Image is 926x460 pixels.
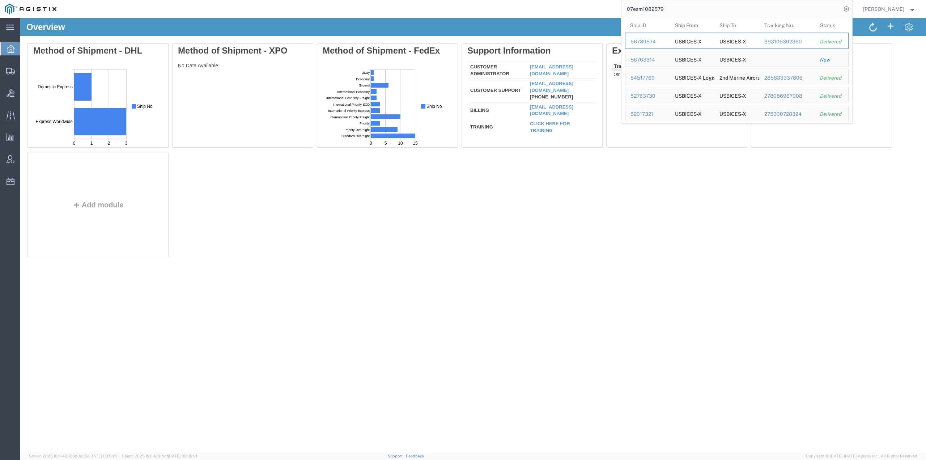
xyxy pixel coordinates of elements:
[668,44,721,53] th: Sort column
[29,454,119,458] span: Server: 2025.19.0-49328d0a35e
[92,76,94,81] text: 3
[19,69,47,73] text: Standard Overnight
[39,6,47,9] text: 2Day
[510,46,553,58] a: [EMAIL_ADDRESS][DOMAIN_NAME]
[3,54,40,59] text: Express Worldwide
[510,103,550,115] a: Click here for training
[630,110,665,118] div: 52017321
[7,50,47,54] text: International Priority Freight
[37,56,47,60] text: Priority
[820,92,843,100] div: Delivered
[719,87,746,103] div: USBICES-X
[630,38,665,46] div: 56789574
[104,39,119,44] text: Ship No
[714,18,759,33] th: Ship To
[719,69,754,85] div: 2nd Marine Aircraft Wing G-6
[4,19,39,24] text: Domestic Express
[764,38,810,46] div: 393106392360
[20,18,926,452] iframe: FS Legacy Container
[759,18,815,33] th: Tracking Nu.
[447,61,507,84] td: Customer Support
[592,53,668,61] td: Other Delay
[5,44,47,47] text: International Priority Express
[675,51,701,67] div: USBICES-X
[630,74,665,82] div: 54517769
[40,76,42,81] text: 0
[22,63,47,67] text: Priority Overnight
[820,74,843,82] div: Delivered
[820,56,843,64] div: New
[168,454,197,458] span: [DATE] 09:39:01
[820,110,843,118] div: Delivered
[668,53,721,61] td: 1
[806,453,917,459] span: Copyright © [DATE]-[DATE] Agistix Inc., All Rights Reserved
[621,0,841,18] input: Search for shipment number, reference number
[302,28,432,38] div: Method of Shipment - FedEx
[625,18,852,123] table: Search Results
[764,110,810,118] div: 275300728324
[719,51,746,67] div: USBICES-X
[510,86,553,98] a: [EMAIL_ADDRESS][DOMAIN_NAME]
[764,92,810,100] div: 278086967908
[630,92,665,100] div: 52763730
[447,44,507,61] td: Customer Administrator
[14,25,47,29] text: International Economy
[863,5,904,13] span: Andrew Wacyra
[5,4,56,14] img: logo
[630,56,665,64] div: 56763314
[736,28,866,38] div: Daily Shipments
[675,87,701,103] div: USBICES-X
[447,101,507,116] td: Training
[507,61,577,84] td: [PHONE_NUMBER]
[75,76,80,81] text: 10
[4,31,47,35] text: International Economy Freight
[625,18,670,33] th: Ship ID
[820,38,843,46] div: Delivered
[62,76,64,81] text: 5
[592,28,721,38] div: Exceptions
[75,76,77,81] text: 2
[592,44,668,53] th: Sort column
[50,183,106,191] button: Add module
[89,454,119,458] span: [DATE] 09:50:51
[510,63,553,75] a: [EMAIL_ADDRESS][DOMAIN_NAME]
[447,28,577,38] div: Support Information
[863,5,916,13] button: [PERSON_NAME]
[36,18,47,22] text: Ground
[675,33,701,48] div: USBICES-X
[675,69,709,85] div: USBICES-X Logistics
[158,28,287,38] div: Method of Shipment - XPO
[815,18,849,33] th: Status
[90,76,95,81] text: 15
[736,44,866,126] div: No Data Available
[406,454,424,458] a: Feedback
[57,76,60,81] text: 1
[388,454,406,458] a: Support
[47,76,50,81] text: 0
[719,33,746,48] div: USBICES-X
[764,74,810,82] div: 285833337806
[33,12,47,16] text: Economy
[10,38,47,41] text: International Priority EOD
[670,18,714,33] th: Ship From
[719,105,746,121] div: USBICES-X
[158,44,287,126] div: No Data Available
[447,84,507,101] td: Billing
[675,105,701,121] div: USBICES-X
[122,454,197,458] span: Client: 2025.19.0-129fbcf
